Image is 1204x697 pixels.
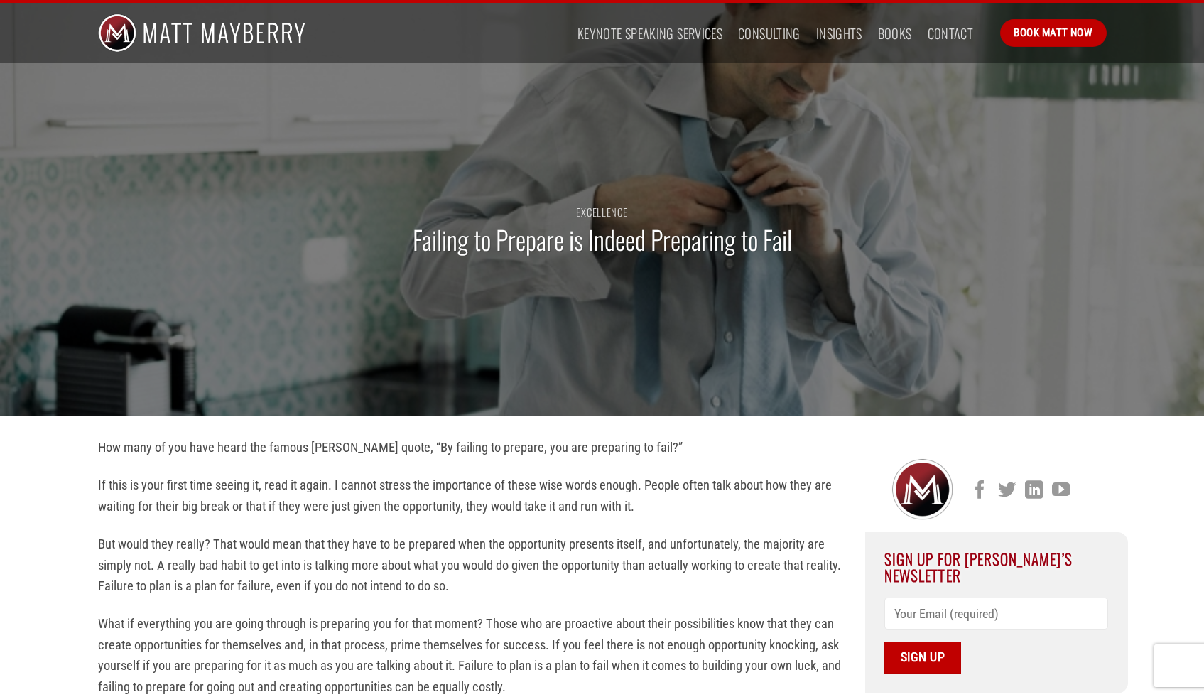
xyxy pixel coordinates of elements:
[928,21,974,46] a: Contact
[971,481,989,501] a: Follow on Facebook
[884,598,1108,630] input: Your Email (required)
[1052,481,1070,501] a: Follow on YouTube
[98,3,306,63] img: Matt Mayberry
[577,21,722,46] a: Keynote Speaking Services
[884,642,961,674] input: Sign Up
[1014,24,1092,41] span: Book Matt Now
[738,21,801,46] a: Consulting
[98,475,844,517] p: If this is your first time seeing it, read it again. I cannot stress the importance of these wise...
[98,534,844,596] p: But would they really? That would mean that they have to be prepared when the opportunity present...
[884,548,1073,585] span: Sign Up For [PERSON_NAME]’s Newsletter
[1000,19,1106,46] a: Book Matt Now
[816,21,862,46] a: Insights
[413,223,792,256] h1: Failing to Prepare is Indeed Preparing to Fail
[878,21,912,46] a: Books
[1025,481,1043,501] a: Follow on LinkedIn
[576,204,627,220] a: Excellence
[98,437,844,458] p: How many of you have heard the famous [PERSON_NAME] quote, “By failing to prepare, you are prepar...
[98,613,844,697] p: What if everything you are going through is preparing you for that moment? Those who are proactiv...
[884,598,1108,674] form: Contact form
[998,481,1016,501] a: Follow on Twitter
